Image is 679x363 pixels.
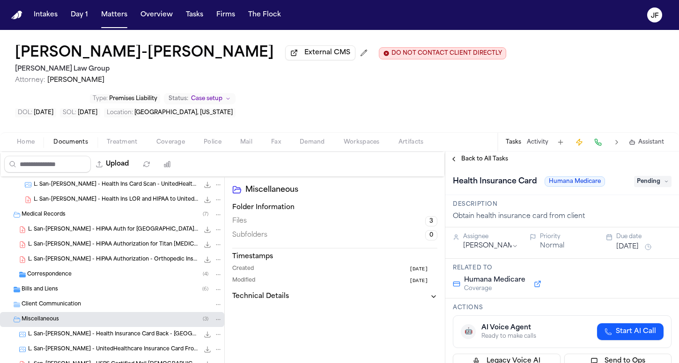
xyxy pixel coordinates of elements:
span: Files [232,217,247,226]
div: Priority [540,233,595,240]
button: Edit client contact restriction [379,47,506,59]
button: Create Immediate Task [573,136,586,149]
h3: Folder Information [232,203,437,212]
span: Medical Records [22,211,66,219]
span: Premises Liability [109,96,157,102]
span: DO NOT CONTACT CLIENT DIRECTLY [391,50,502,57]
button: Add Task [554,136,567,149]
span: Created [232,265,254,273]
span: [GEOGRAPHIC_DATA], [US_STATE] [134,110,233,116]
div: Ready to make calls [481,333,536,340]
div: AI Voice Agent [481,323,536,333]
span: ( 7 ) [203,212,208,217]
h3: Related to [453,264,672,272]
span: L. San-[PERSON_NAME] - UnitedHealthcare Insurance Card Front [28,346,199,354]
button: [DATE] [409,277,437,285]
span: Subfolders [232,231,267,240]
span: Attorney: [15,77,45,84]
span: [DATE] [409,277,428,285]
span: Back to All Tasks [461,155,508,163]
span: Case setup [191,95,222,102]
span: L. San-[PERSON_NAME] - Health Ins LOR and HIPAA to UnitedHealthcare - [DATE] [34,196,199,204]
button: Technical Details [232,292,437,301]
h3: Technical Details [232,292,289,301]
button: Snooze task [642,241,654,253]
button: Tasks [506,138,521,146]
div: Assignee [463,233,518,240]
button: Edit SOL: 2027-03-11 [60,108,100,117]
span: L. San-[PERSON_NAME] - HIPAA Auth for [GEOGRAPHIC_DATA] [MEDICAL_DATA] - [DATE] [28,226,199,234]
span: L. San-[PERSON_NAME] - HIPAA Authorization - Orthopedic Institute - [DATE] [28,256,199,264]
span: Fax [271,138,281,146]
span: External CMS [304,48,350,58]
span: 0 [425,230,437,240]
span: Correspondence [27,271,72,279]
span: Modified [232,277,255,285]
button: Matters [97,7,131,23]
span: Treatment [107,138,138,146]
span: Client Communication [22,301,81,309]
span: Type : [93,96,108,102]
button: [DATE] [409,265,437,273]
span: Home [17,138,35,146]
button: The Flock [244,7,285,23]
button: Edit matter name [15,45,274,62]
span: 3 [425,216,437,226]
div: Due date [616,233,672,240]
span: L. San-[PERSON_NAME] - Health Insurance Card Back - [GEOGRAPHIC_DATA] - [DATE] [28,331,199,339]
span: [DATE] [409,265,428,273]
button: Download L. San-Pedro - Health Insurance Card Back - UnitedHealthcare - 12.2.24 [203,330,212,339]
span: SOL : [63,110,76,116]
span: Pending [634,176,672,187]
span: 🤖 [465,327,472,336]
span: Coverage [464,285,525,292]
button: Start AI Call [597,323,664,340]
span: Documents [53,138,88,146]
button: Download L. San-Pedro - HIPAA Authorization - Orthopedic Institute - 3.11.25 [203,255,212,264]
span: ( 4 ) [203,272,208,277]
button: Tasks [182,7,207,23]
span: Humana Medicare [464,276,525,285]
button: Download L. San-Pedro - Health Ins LOR and HIPAA to UnitedHealthcare - 9.11.25 [203,195,212,204]
span: DOL : [18,110,32,116]
button: Day 1 [67,7,92,23]
button: [DATE] [616,242,639,252]
button: Download L. San-Pedro - Health Ins Card Scan - UnitedHealthcare - Undated [203,180,212,189]
span: Mail [240,138,252,146]
button: Activity [527,138,548,146]
span: [PERSON_NAME] [47,77,104,84]
span: ( 6 ) [202,287,208,292]
button: Overview [137,7,177,23]
a: Firms [213,7,239,23]
a: Home [11,11,22,20]
span: Workspaces [344,138,380,146]
h2: [PERSON_NAME] Law Group [15,64,506,75]
span: L. San-[PERSON_NAME] - HIPAA Authorization for Titan [MEDICAL_DATA] - [DATE] [28,241,199,249]
span: Location : [107,110,133,116]
span: Humana Medicare [545,176,605,187]
span: Coverage [156,138,185,146]
span: L. San-[PERSON_NAME] - Health Ins Card Scan - UnitedHealthcare - Undated [34,181,199,189]
h3: Description [453,201,672,208]
span: Bills and Liens [22,286,58,294]
button: Change status from Case setup [164,93,236,104]
span: Assistant [638,138,664,146]
button: External CMS [285,45,355,60]
span: Artifacts [399,138,424,146]
button: Download L. San-Pedro - UnitedHealthcare Insurance Card Front [203,345,212,354]
button: Download L. San-Pedro - HIPAA Authorization for Titan MRI - 3.11.25 [203,240,212,249]
div: Obtain health insurance card from client [453,212,672,221]
button: Upload [91,156,134,173]
span: Status: [169,95,188,102]
button: Back to All Tasks [445,155,513,163]
span: Demand [300,138,325,146]
button: Intakes [30,7,61,23]
h2: Miscellaneous [245,184,437,196]
button: Make a Call [591,136,605,149]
